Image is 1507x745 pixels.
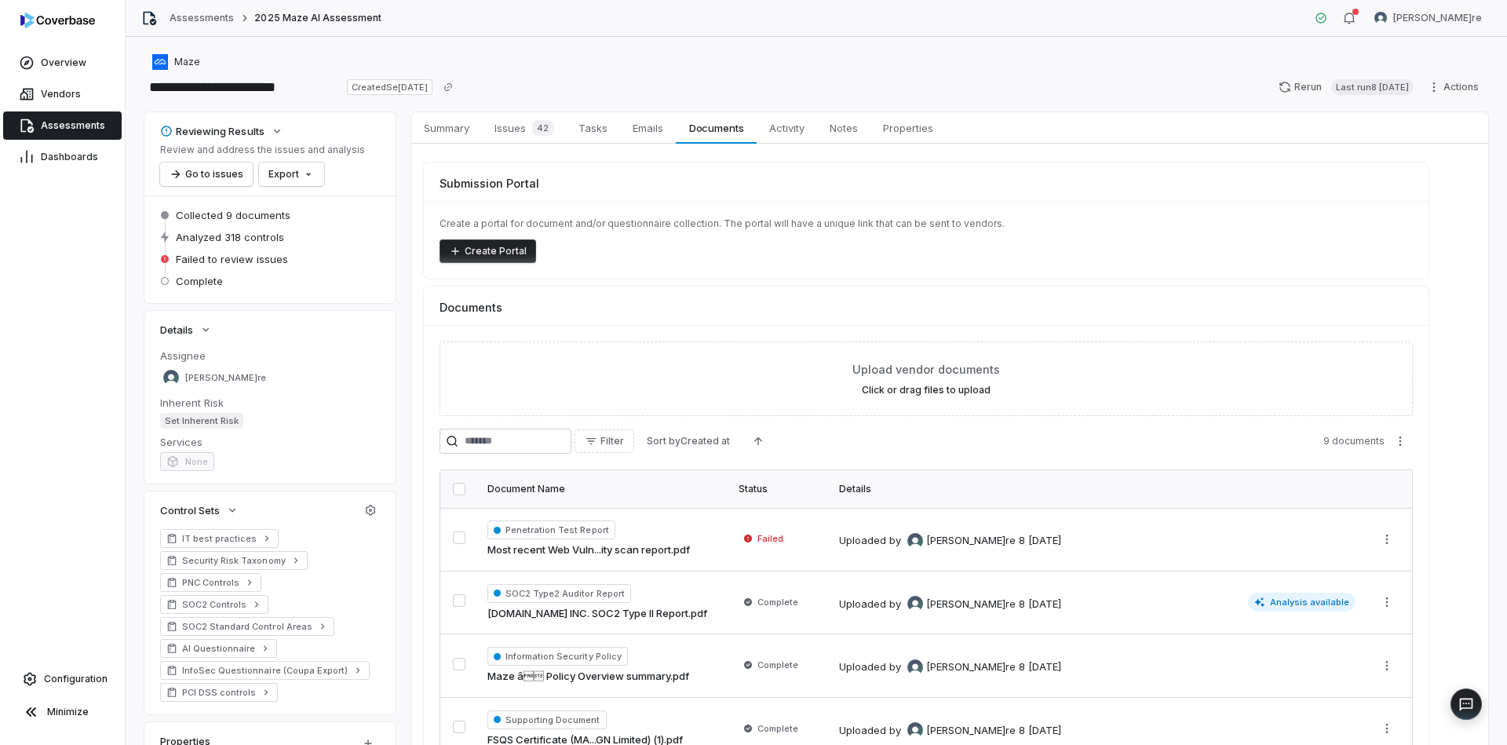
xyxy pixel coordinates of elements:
[487,606,707,622] a: [DOMAIN_NAME] INC. SOC2 Type II Report.pdf
[926,533,1016,549] span: [PERSON_NAME]re
[907,722,923,738] img: Hammed Bakare avatar
[155,316,217,344] button: Details
[487,584,631,603] span: SOC2 Type2 Auditor Report
[683,118,750,138] span: Documents
[185,372,266,384] span: [PERSON_NAME]re
[44,673,108,685] span: Configuration
[182,532,257,545] span: IT best practices
[763,118,811,138] span: Activity
[3,49,122,77] a: Overview
[148,48,205,76] button: https://maze.co/Maze
[6,665,119,693] a: Configuration
[41,151,98,163] span: Dashboards
[757,722,798,735] span: Complete
[488,117,560,139] span: Issues
[176,208,290,222] span: Collected 9 documents
[160,349,380,363] dt: Assignee
[839,659,1061,675] div: Uploaded
[20,13,95,28] img: logo-D7KZi-bG.svg
[1374,12,1387,24] img: Hammed Bakare avatar
[259,163,324,186] button: Export
[160,617,334,636] a: SOC2 Standard Control Areas
[160,435,380,449] dt: Services
[532,120,553,136] span: 42
[743,429,774,453] button: Ascending
[839,722,1061,738] div: Uploaded
[487,710,607,729] span: Supporting Document
[170,12,234,24] a: Assessments
[163,370,179,385] img: Hammed Bakare avatar
[6,696,119,728] button: Minimize
[1019,659,1061,675] div: 8 [DATE]
[487,669,689,685] a: Maze â Policy Overview summary.pdf
[839,483,1356,495] div: Details
[160,551,308,570] a: Security Risk Taxonomy
[839,533,1061,549] div: Uploaded
[440,175,539,192] span: Submission Portal
[889,659,1016,675] div: by
[160,595,268,614] a: SOC2 Controls
[3,111,122,140] a: Assessments
[575,429,634,453] button: Filter
[160,661,370,680] a: InfoSec Questionnaire (Coupa Export)
[572,118,614,138] span: Tasks
[3,143,122,171] a: Dashboards
[160,124,265,138] div: Reviewing Results
[1393,12,1482,24] span: [PERSON_NAME]re
[1374,654,1399,677] button: More actions
[487,542,690,558] a: Most recent Web Vuln...ity scan report.pdf
[254,12,381,24] span: 2025 Maze AI Assessment
[41,88,81,100] span: Vendors
[160,503,220,517] span: Control Sets
[160,639,277,658] a: AI Questionnaire
[1019,533,1061,549] div: 8 [DATE]
[418,118,476,138] span: Summary
[160,323,193,337] span: Details
[757,659,798,671] span: Complete
[176,274,223,288] span: Complete
[1323,435,1385,447] span: 9 documents
[160,396,380,410] dt: Inherent Risk
[182,686,256,699] span: PCI DSS controls
[637,429,739,453] button: Sort byCreated at
[907,533,923,549] img: Hammed Bakare avatar
[160,683,278,702] a: PCI DSS controls
[155,117,288,145] button: Reviewing Results
[1269,75,1423,99] button: RerunLast run8 [DATE]
[626,118,670,138] span: Emails
[41,119,105,132] span: Assessments
[1331,79,1414,95] span: Last run 8 [DATE]
[176,252,288,266] span: Failed to review issues
[752,435,764,447] svg: Ascending
[182,554,286,567] span: Security Risk Taxonomy
[41,57,86,69] span: Overview
[160,163,253,186] button: Go to issues
[440,217,1413,230] p: Create a portal for document and/or questionnaire collection. The portal will have a unique link ...
[3,80,122,108] a: Vendors
[823,118,864,138] span: Notes
[440,299,502,316] span: Documents
[907,596,923,612] img: Hammed Bakare avatar
[182,642,255,655] span: AI Questionnaire
[1374,528,1399,551] button: More actions
[174,56,200,68] span: Maze
[757,532,783,545] span: Failed
[487,520,615,539] span: Penetration Test Report
[600,435,624,447] span: Filter
[889,596,1016,612] div: by
[926,597,1016,612] span: [PERSON_NAME]re
[926,723,1016,739] span: [PERSON_NAME]re
[434,73,462,101] button: Copy link
[487,647,628,666] span: Information Security Policy
[182,598,246,611] span: SOC2 Controls
[907,659,923,675] img: Hammed Bakare avatar
[160,413,243,429] span: Set Inherent Risk
[839,596,1061,612] div: Uploaded
[47,706,89,718] span: Minimize
[877,118,940,138] span: Properties
[1019,597,1061,612] div: 8 [DATE]
[1374,717,1399,740] button: More actions
[1374,590,1399,614] button: More actions
[182,620,312,633] span: SOC2 Standard Control Areas
[889,722,1016,738] div: by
